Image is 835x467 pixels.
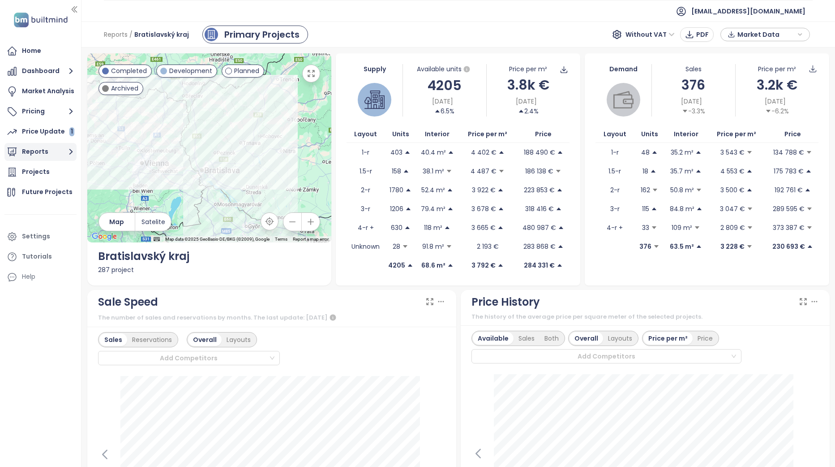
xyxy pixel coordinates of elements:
[111,66,147,76] span: Completed
[514,332,540,345] div: Sales
[423,166,444,176] p: 38.1 m²
[405,206,411,212] span: caret-up
[516,96,537,106] span: [DATE]
[625,28,675,41] span: Without VAT
[557,243,564,250] span: caret-up
[518,106,539,116] div: 2.4%
[634,125,665,143] th: Units
[641,147,650,157] p: 48
[707,125,766,143] th: Price per m²
[422,242,444,251] p: 91.8 m²
[653,243,659,250] span: caret-down
[393,242,400,251] p: 28
[446,168,452,174] span: caret-down
[603,332,637,345] div: Layouts
[22,271,35,282] div: Help
[421,185,445,195] p: 52.4 m²
[471,223,496,233] p: 3 665 €
[391,223,403,233] p: 630
[4,143,77,161] button: Reports
[447,187,453,193] span: caret-up
[670,166,694,176] p: 35.7 m²
[639,242,651,251] p: 376
[99,333,127,346] div: Sales
[477,242,499,251] p: 2 193 €
[651,149,658,156] span: caret-up
[498,168,505,174] span: caret-down
[347,218,385,237] td: 4-r +
[446,243,452,250] span: caret-down
[805,168,812,174] span: caret-up
[773,147,804,157] p: 134 788 €
[691,0,805,22] span: [EMAIL_ADDRESS][DOMAIN_NAME]
[525,166,553,176] p: 186 138 €
[385,125,416,143] th: Units
[169,66,212,76] span: Development
[652,74,735,95] div: 376
[540,332,564,345] div: Both
[402,243,408,250] span: caret-down
[696,206,702,212] span: caret-up
[4,183,77,201] a: Future Projects
[595,125,634,143] th: Layout
[693,332,718,345] div: Price
[651,206,657,212] span: caret-up
[403,75,486,96] div: 4205
[388,260,405,270] p: 4205
[765,106,789,116] div: -6.2%
[22,231,50,242] div: Settings
[650,168,656,174] span: caret-up
[682,106,705,116] div: -3.3%
[154,236,160,242] button: Keyboard shortcuts
[773,204,805,214] p: 289 595 €
[22,86,74,97] div: Market Analysis
[275,237,287,242] a: Terms
[665,125,707,143] th: Interior
[4,268,77,286] div: Help
[22,251,52,262] div: Tutorials
[4,62,77,80] button: Dashboard
[775,185,803,195] p: 192 761 €
[347,199,385,218] td: 3-r
[4,123,77,141] a: Price Update 1
[405,187,411,193] span: caret-up
[98,265,321,275] div: 287 project
[497,262,504,268] span: caret-up
[557,187,563,193] span: caret-up
[4,248,77,266] a: Tutorials
[347,162,385,181] td: 1.5-r
[651,225,657,231] span: caret-down
[806,206,813,212] span: caret-down
[487,74,570,95] div: 3.8k €
[22,126,74,137] div: Price Update
[696,187,702,193] span: caret-down
[347,143,385,162] td: 1-r
[595,143,634,162] td: 1-r
[557,262,563,268] span: caret-up
[595,199,634,218] td: 3-r
[104,26,128,43] span: Reports
[129,26,133,43] span: /
[22,166,50,177] div: Projects
[111,83,138,93] span: Archived
[746,168,753,174] span: caret-up
[805,187,811,193] span: caret-up
[497,187,504,193] span: caret-up
[471,294,540,311] div: Price History
[392,166,401,176] p: 158
[652,187,658,193] span: caret-down
[471,312,819,321] div: The history of the average price per square meter of the selected projects.
[390,147,403,157] p: 403
[22,186,73,198] div: Future Projects
[447,262,454,268] span: caret-up
[444,225,450,231] span: caret-up
[424,223,442,233] p: 118 m²
[472,185,496,195] p: 3 922 €
[555,168,561,174] span: caret-down
[224,28,300,41] div: Primary Projects
[390,185,403,195] p: 1780
[670,185,694,195] p: 50.8 m²
[293,237,329,242] a: Report a map error
[746,149,753,156] span: caret-down
[447,206,454,212] span: caret-up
